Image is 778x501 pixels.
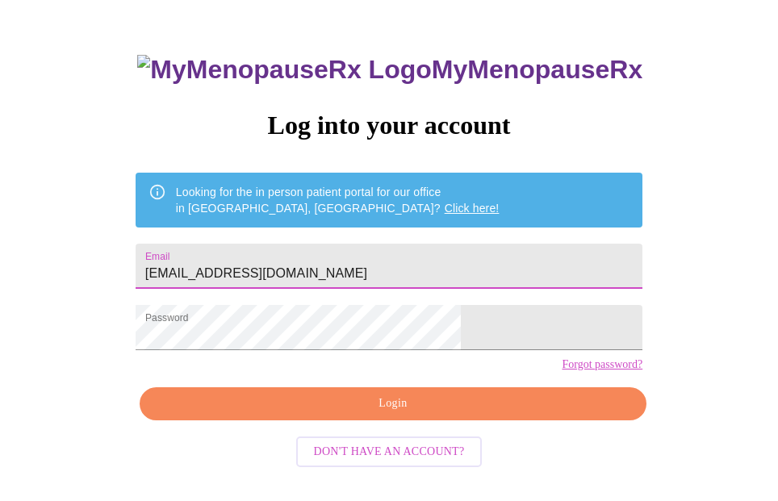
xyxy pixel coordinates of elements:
div: Looking for the in person patient portal for our office in [GEOGRAPHIC_DATA], [GEOGRAPHIC_DATA]? [176,177,500,223]
img: MyMenopauseRx Logo [137,55,431,85]
a: Don't have an account? [292,444,487,457]
button: Login [140,387,646,420]
button: Don't have an account? [296,436,483,468]
h3: MyMenopauseRx [137,55,642,85]
a: Click here! [445,202,500,215]
span: Login [158,394,628,414]
span: Don't have an account? [314,442,465,462]
h3: Log into your account [136,111,642,140]
a: Forgot password? [562,358,642,371]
